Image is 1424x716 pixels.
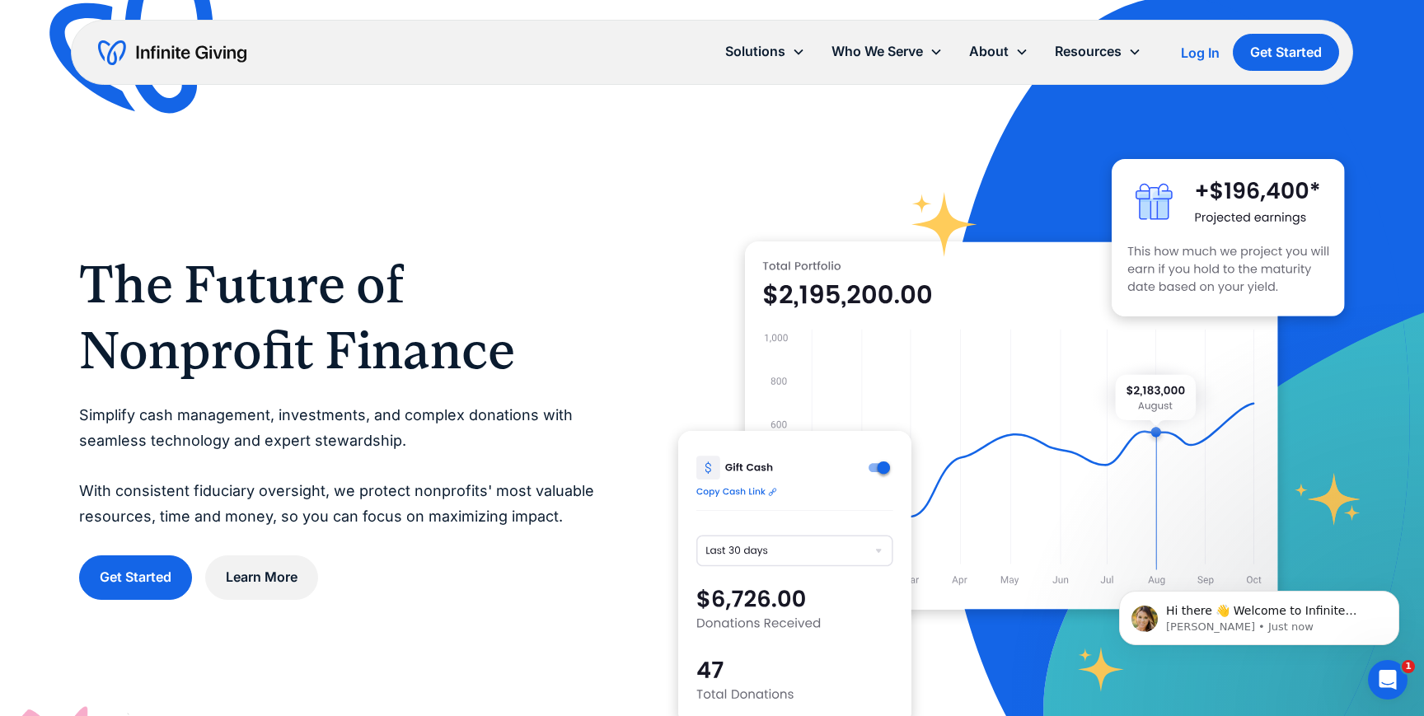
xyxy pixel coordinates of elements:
div: Resources [1055,40,1122,63]
div: Solutions [712,34,818,69]
div: About [969,40,1009,63]
div: Who We Serve [818,34,956,69]
iframe: Intercom live chat [1368,660,1408,700]
iframe: Intercom notifications message [1094,556,1424,672]
a: home [98,40,246,66]
img: nonprofit donation platform [745,241,1278,610]
a: Get Started [79,555,192,599]
div: Solutions [725,40,785,63]
h1: The Future of Nonprofit Finance [79,251,612,383]
div: Who We Serve [831,40,923,63]
p: Simplify cash management, investments, and complex donations with seamless technology and expert ... [79,403,612,529]
a: Get Started [1233,34,1339,71]
a: Learn More [205,555,318,599]
a: Log In [1181,43,1220,63]
span: 1 [1402,660,1415,673]
div: Resources [1042,34,1155,69]
div: Log In [1181,46,1220,59]
div: About [956,34,1042,69]
img: fundraising star [1295,473,1361,525]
